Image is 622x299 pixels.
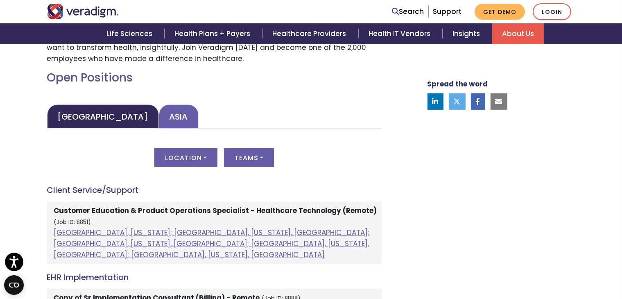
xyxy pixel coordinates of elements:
[427,79,488,88] strong: Spread the word
[263,23,359,44] a: Healthcare Providers
[47,71,382,85] h2: Open Positions
[443,23,492,44] a: Insights
[154,148,217,167] button: Location
[47,4,119,19] img: Veradigm logo
[475,4,525,20] a: Get Demo
[433,7,461,16] a: Support
[4,275,24,295] button: Open CMP widget
[47,104,159,129] a: [GEOGRAPHIC_DATA]
[54,206,377,215] strong: Customer Education & Product Operations Specialist - Healthcare Technology (Remote)
[97,23,165,44] a: Life Sciences
[224,148,274,167] button: Teams
[47,272,382,282] h4: EHR Implementation
[533,3,571,20] a: Login
[54,218,91,226] small: (Job ID: 8851)
[54,228,370,260] a: [GEOGRAPHIC_DATA], [US_STATE]; [GEOGRAPHIC_DATA], [US_STATE], [GEOGRAPHIC_DATA]; [GEOGRAPHIC_DATA...
[359,23,443,44] a: Health IT Vendors
[165,23,262,44] a: Health Plans + Payers
[492,23,544,44] a: About Us
[392,6,424,17] a: Search
[47,185,382,195] h4: Client Service/Support
[159,104,199,129] a: Asia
